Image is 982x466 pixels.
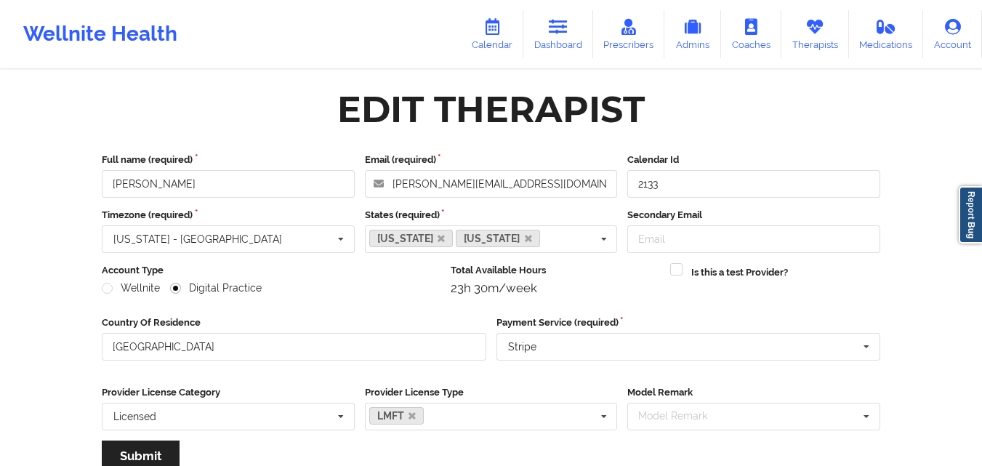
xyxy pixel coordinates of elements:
div: [US_STATE] - [GEOGRAPHIC_DATA] [113,234,282,244]
a: Medications [849,10,924,58]
label: Total Available Hours [451,263,661,278]
a: Admins [664,10,721,58]
label: Provider License Category [102,385,355,400]
a: Prescribers [593,10,665,58]
label: Email (required) [365,153,618,167]
input: Full name [102,170,355,198]
label: Provider License Type [365,385,618,400]
a: Calendar [461,10,523,58]
a: Therapists [781,10,849,58]
label: Payment Service (required) [496,316,881,330]
label: Full name (required) [102,153,355,167]
label: Model Remark [627,385,880,400]
a: LMFT [369,407,424,425]
input: Email [627,225,880,253]
div: Edit Therapist [337,87,645,132]
a: [US_STATE] [369,230,454,247]
label: Account Type [102,263,440,278]
label: Secondary Email [627,208,880,222]
input: Calendar Id [627,170,880,198]
input: Email address [365,170,618,198]
a: Dashboard [523,10,593,58]
div: 23h 30m/week [451,281,661,295]
label: States (required) [365,208,618,222]
label: Country Of Residence [102,316,486,330]
label: Wellnite [102,282,160,294]
a: Account [923,10,982,58]
a: Report Bug [959,186,982,244]
label: Timezone (required) [102,208,355,222]
a: [US_STATE] [456,230,540,247]
div: Model Remark [635,408,728,425]
label: Digital Practice [170,282,262,294]
a: Coaches [721,10,781,58]
label: Calendar Id [627,153,880,167]
label: Is this a test Provider? [691,265,788,280]
div: Stripe [508,342,536,352]
div: Licensed [113,411,156,422]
